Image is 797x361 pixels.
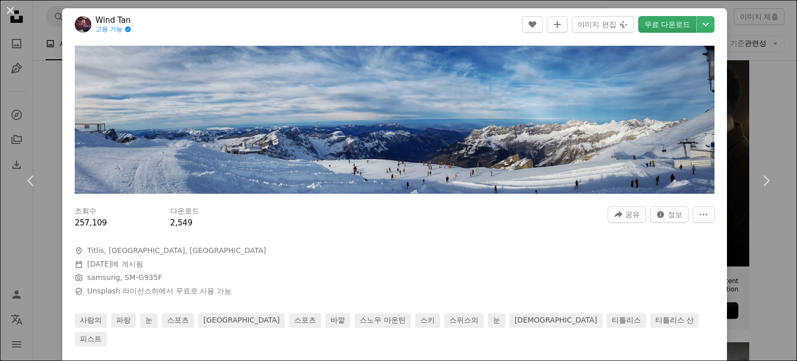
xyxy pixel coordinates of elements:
[162,313,194,328] a: 스포츠
[650,206,689,223] button: 이 이미지 관련 통계
[572,16,634,33] button: 이미지 편집
[650,313,699,328] a: 티틀리스 산
[75,46,714,194] button: 이 이미지 확대
[87,260,143,268] span: 에 게시됨
[547,16,568,33] button: 컬렉션에 추가
[87,260,112,268] time: 2020년 1월 13일 오후 10시 9분 33초 GMT+9
[87,287,152,295] a: Unsplash 라이선스
[354,313,410,328] a: 스노우 마운틴
[95,25,131,34] a: 고용 가능
[444,313,484,328] a: 스위스의
[668,207,682,222] span: 정보
[697,16,714,33] button: 다운로드 크기 선택
[75,206,97,217] h3: 조회수
[198,313,285,328] a: [GEOGRAPHIC_DATA]
[75,218,107,228] span: 257,109
[625,207,640,222] span: 공유
[87,286,231,297] span: 하에서 무료로 사용 가능
[325,313,350,328] a: 바깥
[693,206,714,223] button: 더 많은 작업
[170,206,199,217] h3: 다운로드
[95,15,131,25] a: Wind Tan
[488,313,505,328] a: 눈
[111,313,136,328] a: 파랑
[289,313,321,328] a: 스포츠
[170,218,193,228] span: 2,549
[75,332,107,346] a: 피스트
[510,313,602,328] a: [DEMOGRAPHIC_DATA]
[87,273,162,283] button: samsung, SM-G935F
[75,313,107,328] a: 사람의
[140,313,158,328] a: 눈
[608,206,646,223] button: 이 이미지 공유
[607,313,646,328] a: 티틀리스
[735,131,797,231] a: 다음
[75,16,91,33] img: Wind Tan의 프로필로 이동
[522,16,543,33] button: 좋아요
[87,246,266,256] span: Titlis, [GEOGRAPHIC_DATA], [GEOGRAPHIC_DATA]
[415,313,440,328] a: 스키
[638,16,696,33] a: 무료 다운로드
[75,46,714,194] img: 눈 위에서 노는 사람들의 그룹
